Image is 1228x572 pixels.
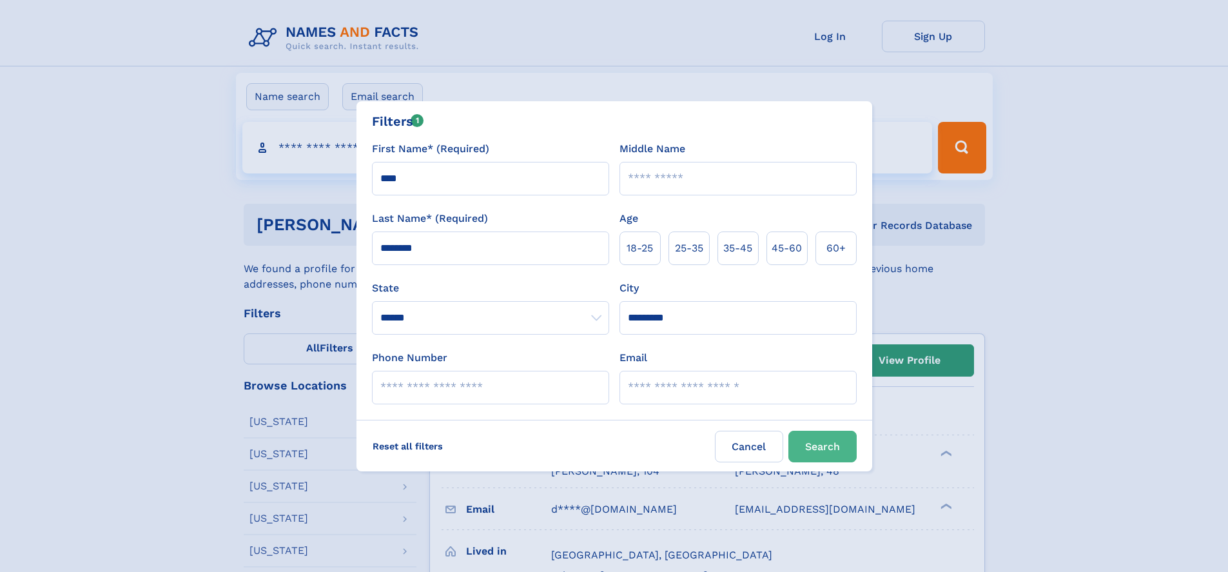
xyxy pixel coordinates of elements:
[372,112,424,131] div: Filters
[372,350,447,366] label: Phone Number
[772,241,802,256] span: 45‑60
[619,141,685,157] label: Middle Name
[788,431,857,462] button: Search
[715,431,783,462] label: Cancel
[619,211,638,226] label: Age
[364,431,451,462] label: Reset all filters
[675,241,703,256] span: 25‑35
[372,141,489,157] label: First Name* (Required)
[627,241,653,256] span: 18‑25
[619,281,639,296] label: City
[619,350,647,366] label: Email
[372,211,488,226] label: Last Name* (Required)
[372,281,609,296] label: State
[826,241,846,256] span: 60+
[723,241,752,256] span: 35‑45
